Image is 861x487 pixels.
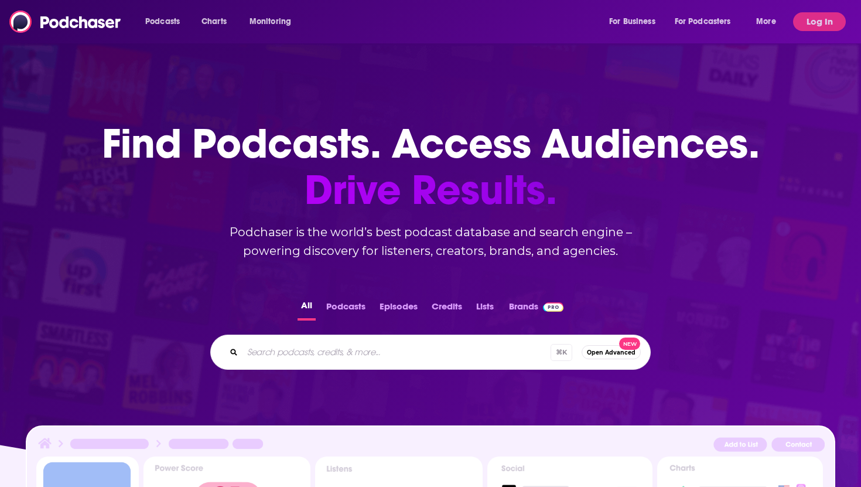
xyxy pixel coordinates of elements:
[201,13,227,30] span: Charts
[428,298,466,321] button: Credits
[473,298,497,321] button: Lists
[601,12,670,31] button: open menu
[250,13,291,30] span: Monitoring
[582,345,641,359] button: Open AdvancedNew
[194,12,234,31] a: Charts
[551,344,572,361] span: ⌘ K
[241,12,306,31] button: open menu
[298,298,316,321] button: All
[210,335,651,370] div: Search podcasts, credits, & more...
[543,302,563,312] img: Podchaser Pro
[137,12,195,31] button: open menu
[667,12,748,31] button: open menu
[675,13,731,30] span: For Podcasters
[609,13,655,30] span: For Business
[36,436,825,457] img: Podcast Insights Header
[323,298,369,321] button: Podcasts
[376,298,421,321] button: Episodes
[756,13,776,30] span: More
[242,343,551,362] input: Search podcasts, credits, & more...
[145,13,180,30] span: Podcasts
[102,121,760,213] h1: Find Podcasts. Access Audiences.
[9,11,122,33] img: Podchaser - Follow, Share and Rate Podcasts
[196,223,665,260] h2: Podchaser is the world’s best podcast database and search engine – powering discovery for listene...
[587,349,635,356] span: Open Advanced
[509,298,563,321] a: BrandsPodchaser Pro
[748,12,791,31] button: open menu
[793,12,846,31] button: Log In
[102,167,760,213] span: Drive Results.
[619,338,640,350] span: New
